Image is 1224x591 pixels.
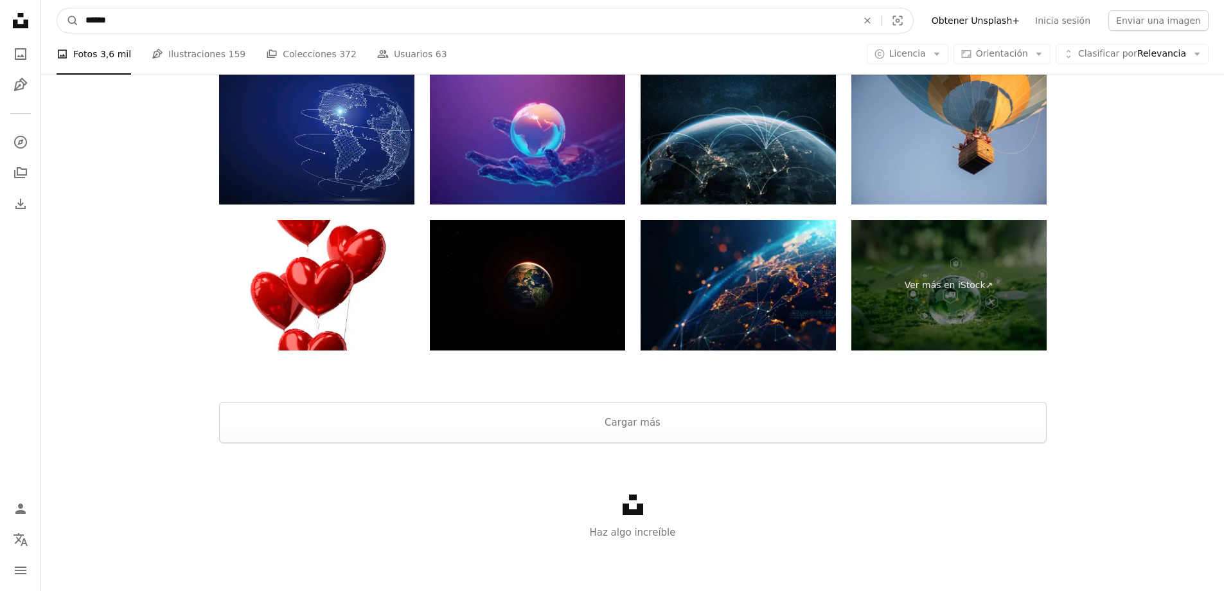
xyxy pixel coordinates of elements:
button: Idioma [8,527,33,552]
a: Colecciones 372 [266,33,357,75]
a: Colecciones [8,160,33,186]
button: Buscar en Unsplash [57,8,79,33]
span: Orientación [976,48,1028,59]
img: Familia En Globo Aerostático Contra Cielo Despejado [851,75,1047,205]
button: Menú [8,558,33,583]
a: Obtener Unsplash+ [924,10,1027,31]
img: Red heart balloons [219,220,414,350]
span: Clasificar por [1078,48,1137,59]
a: Inicia sesión [1027,10,1098,31]
span: 159 [228,47,245,61]
form: Encuentra imágenes en todo el sitio [57,8,914,33]
button: Clasificar porRelevancia [1056,44,1209,64]
img: Noche planeta tierra países asiáticos con líneas de luz de comunicación y conexión. Negocios y fi... [641,75,836,205]
a: Fotos [8,41,33,67]
p: Haz algo increíble [41,525,1224,540]
a: Inicio — Unsplash [8,8,33,36]
button: Cargar más [219,402,1047,443]
button: Borrar [853,8,882,33]
a: Ver más en iStock↗ [851,220,1047,350]
a: Historial de descargas [8,191,33,217]
button: Enviar una imagen [1108,10,1209,31]
span: Licencia [889,48,926,59]
button: Licencia [867,44,948,64]
span: Relevancia [1078,48,1186,60]
img: Sphere of nightly earth, star and galaxy planet in outer space. city lights on planet. concept on... [430,220,625,350]
span: 63 [436,47,447,61]
img: El mapa del mundo digital dinámico enfatiza Europa Occidental, continental para la red global imp... [641,220,836,350]
a: Iniciar sesión / Registrarse [8,496,33,522]
button: Orientación [953,44,1051,64]
img: world map with globe [219,75,414,205]
a: Usuarios 63 [377,33,447,75]
button: Búsqueda visual [882,8,913,33]
span: 372 [339,47,357,61]
a: Ilustraciones 159 [152,33,245,75]
img: Icono 3d del globo terráqueo con los continentes de África y Eurasia en la parte delantera sobre ... [430,75,625,205]
a: Ilustraciones [8,72,33,98]
a: Explorar [8,129,33,155]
